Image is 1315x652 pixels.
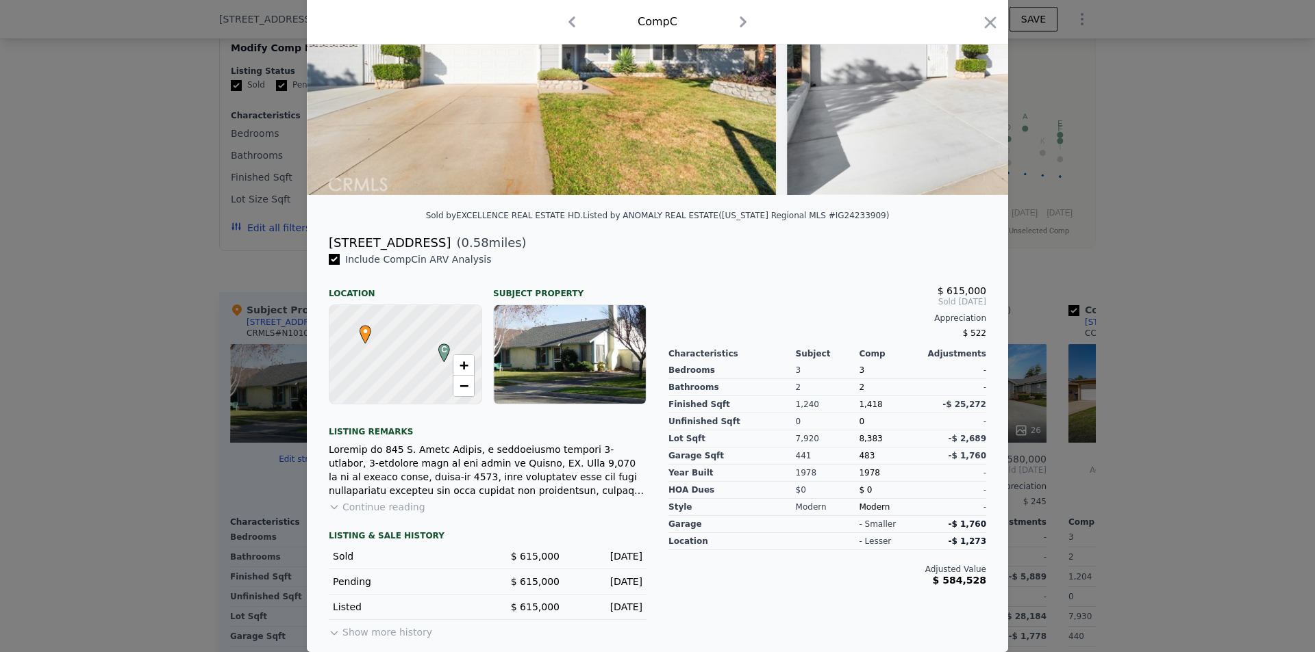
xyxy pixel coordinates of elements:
[460,356,468,374] span: +
[329,443,647,497] div: Loremip do 845 S. Ametc Adipis, e seddoeiusmo tempori 3-utlabor, 3-etdolore magn al eni admin ve ...
[462,235,489,250] span: 0.58
[796,430,860,447] div: 7,920
[511,576,560,587] span: $ 615,000
[583,211,889,220] div: Listed by ANOMALY REAL ESTATE ([US_STATE] Regional MLS #IG24233909)
[668,499,796,516] div: Style
[571,600,642,614] div: [DATE]
[668,533,796,550] div: location
[923,482,986,499] div: -
[329,415,647,437] div: Listing remarks
[796,482,860,499] div: $0
[949,519,986,529] span: -$ 1,760
[511,601,560,612] span: $ 615,000
[668,313,986,324] div: Appreciation
[668,362,796,379] div: Bedrooms
[435,343,443,352] div: C
[426,211,583,220] div: Sold by EXCELLENCE REAL ESTATE HD .
[859,379,923,396] div: 2
[571,575,642,588] div: [DATE]
[859,400,882,409] span: 1,418
[923,379,986,396] div: -
[668,379,796,396] div: Bathrooms
[451,233,526,252] span: ( miles)
[963,328,986,338] span: $ 522
[949,451,986,460] span: -$ 1,760
[329,233,451,252] div: [STREET_ADDRESS]
[493,277,647,299] div: Subject Property
[668,348,796,359] div: Characteristics
[859,536,891,547] div: - lesser
[949,536,986,546] span: -$ 1,273
[668,447,796,465] div: Garage Sqft
[668,465,796,482] div: Year Built
[796,465,860,482] div: 1978
[859,365,864,375] span: 3
[859,519,896,530] div: - smaller
[796,362,860,379] div: 3
[668,430,796,447] div: Lot Sqft
[340,254,497,265] span: Include Comp C in ARV Analysis
[933,575,986,586] span: $ 584,528
[329,277,482,299] div: Location
[796,396,860,413] div: 1,240
[923,499,986,516] div: -
[859,434,882,443] span: 8,383
[333,575,477,588] div: Pending
[796,379,860,396] div: 2
[668,516,796,533] div: garage
[942,400,986,409] span: -$ 25,272
[668,296,986,307] span: Sold [DATE]
[859,451,875,460] span: 483
[329,620,432,639] button: Show more history
[460,377,468,394] span: −
[923,348,986,359] div: Adjustments
[329,530,647,544] div: LISTING & SALE HISTORY
[923,362,986,379] div: -
[949,434,986,443] span: -$ 2,689
[435,343,453,356] span: C
[923,413,986,430] div: -
[668,564,986,575] div: Adjusted Value
[796,447,860,465] div: 441
[453,355,474,376] a: Zoom in
[356,321,375,341] span: •
[333,600,477,614] div: Listed
[571,549,642,563] div: [DATE]
[638,14,677,30] div: Comp C
[938,285,986,296] span: $ 615,000
[923,465,986,482] div: -
[668,482,796,499] div: HOA Dues
[859,485,872,495] span: $ 0
[668,413,796,430] div: Unfinished Sqft
[796,499,860,516] div: Modern
[796,413,860,430] div: 0
[859,348,923,359] div: Comp
[329,500,425,514] button: Continue reading
[859,465,923,482] div: 1978
[796,348,860,359] div: Subject
[511,551,560,562] span: $ 615,000
[453,376,474,396] a: Zoom out
[859,417,864,426] span: 0
[668,396,796,413] div: Finished Sqft
[356,325,364,333] div: •
[859,499,923,516] div: Modern
[333,549,477,563] div: Sold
